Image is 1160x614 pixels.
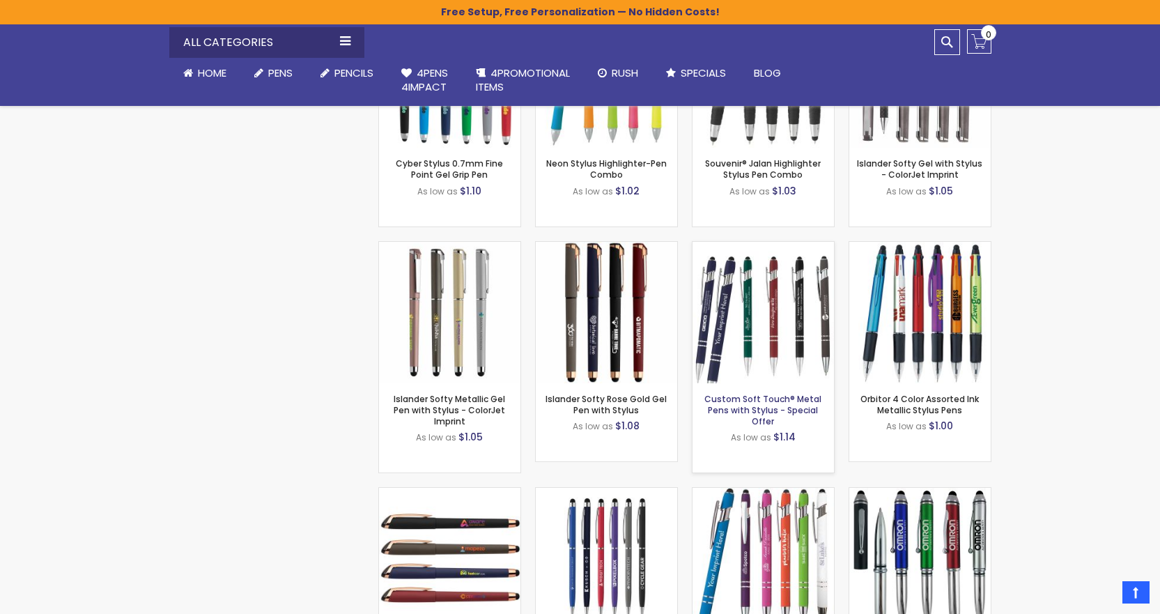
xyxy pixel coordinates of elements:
span: Pencils [334,66,373,80]
span: Pens [268,66,293,80]
span: Specials [681,66,726,80]
a: Gazelle Gel Softy Rose Gold Pen with Stylus - ColorJet [379,487,520,499]
a: Cyber Stylus 0.7mm Fine Point Gel Grip Pen [396,158,503,181]
a: Pencils [307,58,387,89]
a: Islander Softy Metallic Gel Pen with Stylus - ColorJet Imprint [379,241,520,253]
span: 4PROMOTIONAL ITEMS [476,66,570,94]
a: Blog [740,58,795,89]
img: Islander Softy Metallic Gel Pen with Stylus - ColorJet Imprint [379,242,520,383]
span: Rush [612,66,638,80]
span: $1.02 [615,184,640,198]
a: Specials [652,58,740,89]
span: As low as [729,185,770,197]
span: Blog [754,66,781,80]
span: As low as [573,420,613,432]
span: As low as [886,420,927,432]
a: Islander Softy Rose Gold Gel Pen with Stylus [536,241,677,253]
span: $1.03 [772,184,796,198]
span: $1.14 [773,430,796,444]
a: Souvenir® Jalan Highlighter Stylus Pen Combo [705,158,821,181]
a: Kyra Pen with Stylus and Flashlight [849,487,991,499]
a: Islander Softy Rose Gold Gel Pen with Stylus [546,393,667,416]
a: Orbitor 4 Color Assorted Ink Metallic Stylus Pens [860,393,979,416]
span: $1.05 [458,430,483,444]
span: As low as [886,185,927,197]
a: Neon Stylus Highlighter-Pen Combo [546,158,667,181]
img: Custom Soft Touch® Metal Pens with Stylus - Special Offer [693,242,834,383]
img: Orbitor 4 Color Assorted Ink Metallic Stylus Pens [849,242,991,383]
span: 4Pens 4impact [401,66,448,94]
span: Home [198,66,226,80]
a: Islander Softy Gel with Stylus - ColorJet Imprint [857,158,982,181]
a: Pens [240,58,307,89]
span: $1.05 [929,184,953,198]
a: Orbitor 4 Color Assorted Ink Metallic Stylus Pens [849,241,991,253]
span: 0 [986,28,991,41]
iframe: Google Customer Reviews [1045,576,1160,614]
a: Minnelli Softy Pen with Stylus - Laser Engraved [536,487,677,499]
a: Custom Soft Touch® Metal Pens with Stylus - Special Offer [693,241,834,253]
a: 4Pens4impact [387,58,462,103]
div: All Categories [169,27,364,58]
img: Islander Softy Rose Gold Gel Pen with Stylus [536,242,677,383]
a: 0 [967,29,991,54]
span: $1.10 [460,184,481,198]
a: Home [169,58,240,89]
span: $1.00 [929,419,953,433]
span: As low as [417,185,458,197]
a: Custom Soft Touch® Metal Pens with Stylus - Special Offer [704,393,821,427]
a: Rush [584,58,652,89]
a: Epic Soft Touch® Custom Pens + Stylus - Special Offer [693,487,834,499]
span: $1.08 [615,419,640,433]
span: As low as [573,185,613,197]
a: 4PROMOTIONALITEMS [462,58,584,103]
a: Islander Softy Metallic Gel Pen with Stylus - ColorJet Imprint [394,393,505,427]
span: As low as [731,431,771,443]
span: As low as [416,431,456,443]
